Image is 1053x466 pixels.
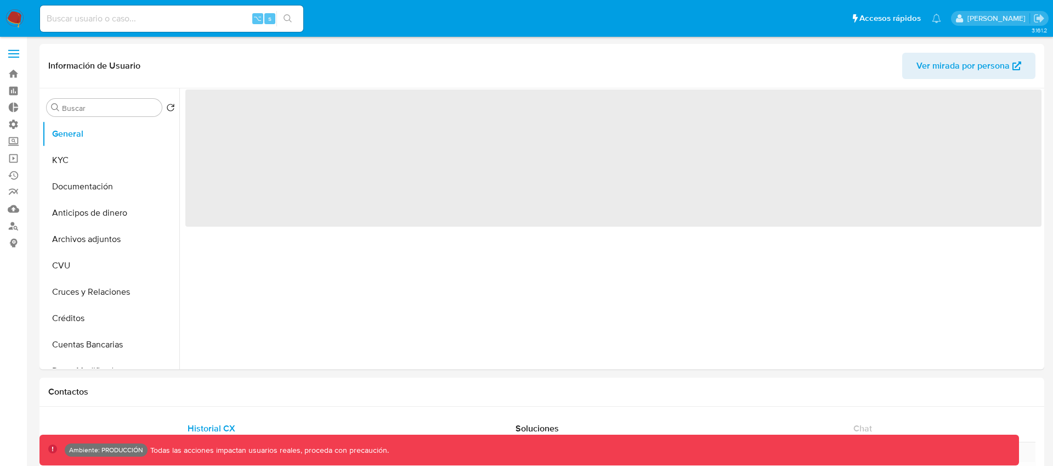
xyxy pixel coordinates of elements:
button: Anticipos de dinero [42,200,179,226]
p: Ambiente: PRODUCCIÓN [69,448,143,452]
span: Ver mirada por persona [916,53,1010,79]
button: CVU [42,252,179,279]
button: Archivos adjuntos [42,226,179,252]
button: General [42,121,179,147]
a: Salir [1033,13,1045,24]
button: Documentación [42,173,179,200]
a: Notificaciones [932,14,941,23]
button: Cuentas Bancarias [42,332,179,358]
span: Chat [853,422,872,435]
button: Ver mirada por persona [902,53,1035,79]
button: Créditos [42,305,179,332]
p: Todas las acciones impactan usuarios reales, proceda con precaución. [148,445,389,456]
h1: Contactos [48,386,1035,397]
p: federico.falavigna@mercadolibre.com [967,13,1029,24]
button: Cruces y Relaciones [42,279,179,305]
span: Historial CX [188,422,235,435]
input: Buscar usuario o caso... [40,12,303,26]
span: ‌ [185,89,1041,227]
button: search-icon [276,11,299,26]
button: Buscar [51,103,60,112]
span: Accesos rápidos [859,13,921,24]
button: Volver al orden por defecto [166,103,175,115]
span: ⌥ [253,13,262,24]
span: Soluciones [516,422,559,435]
span: s [268,13,271,24]
input: Buscar [62,103,157,113]
button: Datos Modificados [42,358,179,384]
h1: Información de Usuario [48,60,140,71]
button: KYC [42,147,179,173]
